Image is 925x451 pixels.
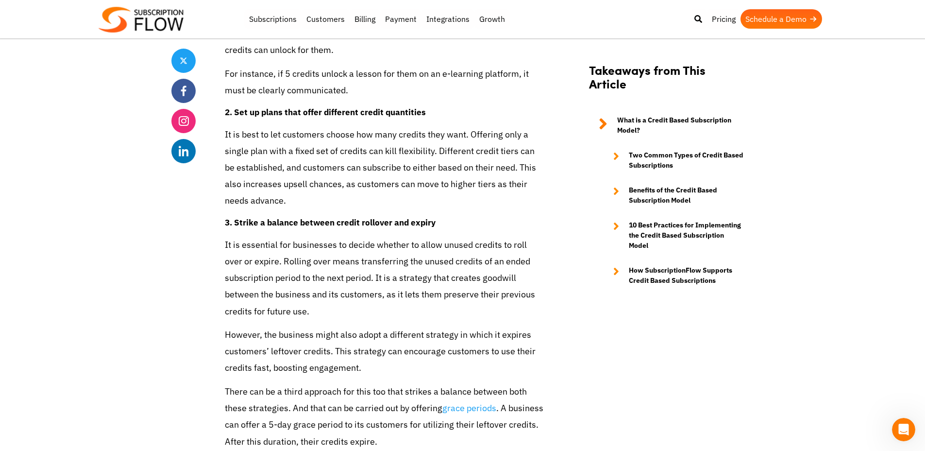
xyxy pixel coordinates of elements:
[474,9,510,29] a: Growth
[225,383,545,450] p: There can be a third approach for this too that strikes a balance between both these strategies. ...
[589,115,744,136] a: What is a Credit Based Subscription Model?
[442,402,496,414] a: grace periods
[604,150,744,171] a: Two Common Types of Credit Based Subscriptions
[604,220,744,251] a: 10 Best Practices for Implementing the Credit Based Subscription Model
[302,9,350,29] a: Customers
[740,9,822,29] a: Schedule a Demo
[244,9,302,29] a: Subscriptions
[604,185,744,206] a: Benefits of the Credit Based Subscription Model
[421,9,474,29] a: Integrations
[707,9,740,29] a: Pricing
[225,66,545,99] p: For instance, if 5 credits unlock a lesson for them on an e-learning platform, it must be clearly...
[629,265,744,286] strong: How SubscriptionFlow Supports Credit Based Subscriptions
[604,265,744,286] a: How SubscriptionFlow Supports Credit Based Subscriptions
[380,9,421,29] a: Payment
[617,115,744,136] strong: What is a Credit Based Subscription Model?
[225,237,545,320] p: It is essential for businesses to decide whether to allow unused credits to roll over or expire. ...
[629,150,744,171] strong: Two Common Types of Credit Based Subscriptions
[225,106,426,118] strong: 2. Set up plans that offer different credit quantities
[589,63,744,101] h2: Takeaways from This Article
[629,185,744,206] strong: Benefits of the Credit Based Subscription Model
[225,217,436,228] strong: 3. Strike a balance between credit rollover and expiry
[629,220,744,251] strong: 10 Best Practices for Implementing the Credit Based Subscription Model
[99,7,184,33] img: Subscriptionflow
[892,418,915,441] iframe: Intercom live chat
[225,327,545,377] p: However, the business might also adopt a different strategy in which it expires customers’ leftov...
[350,9,380,29] a: Billing
[225,126,545,209] p: It is best to let customers choose how many credits they want. Offering only a single plan with a...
